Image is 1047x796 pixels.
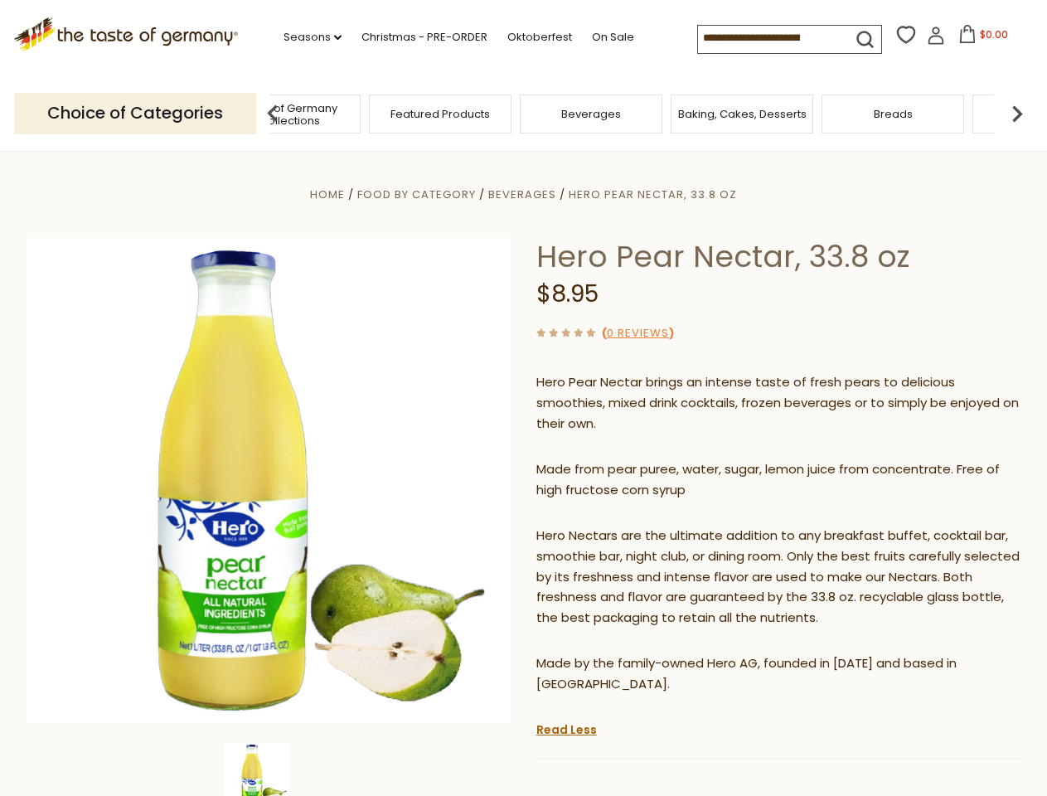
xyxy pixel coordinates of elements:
a: Home [310,187,345,202]
a: 0 Reviews [607,325,669,342]
p: Made from pear puree, water, sugar, lemon juice from concentrate. Free of high fructose corn syrup​ [536,459,1021,501]
span: ( ) [602,325,674,341]
a: Baking, Cakes, Desserts [678,108,807,120]
a: Seasons [284,28,342,46]
span: $8.95 [536,278,599,310]
a: Christmas - PRE-ORDER [361,28,487,46]
span: $0.00 [980,27,1008,41]
img: previous arrow [256,97,289,130]
a: Read Less [536,721,597,738]
img: Hero Pear Nectar, 33.8 oz [27,238,511,723]
h1: Hero Pear Nectar, 33.8 oz [536,238,1021,275]
p: Hero Pear Nectar brings an intense taste of fresh pears to delicious smoothies, mixed drink cockt... [536,372,1021,434]
button: $0.00 [948,25,1019,50]
a: Featured Products [390,108,490,120]
a: Beverages [561,108,621,120]
p: Hero Nectars are the ultimate addition to any breakfast buffet, cocktail bar, smoothie bar, night... [536,526,1021,629]
a: Oktoberfest [507,28,572,46]
a: Breads [874,108,913,120]
a: Food By Category [357,187,476,202]
a: Hero Pear Nectar, 33.8 oz [569,187,737,202]
p: Made by the family-owned Hero AG, founded in [DATE] and based in [GEOGRAPHIC_DATA]. [536,653,1021,695]
a: Taste of Germany Collections [223,102,356,127]
p: Choice of Categories [14,93,256,133]
img: next arrow [1001,97,1034,130]
a: On Sale [592,28,634,46]
a: Beverages [488,187,556,202]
